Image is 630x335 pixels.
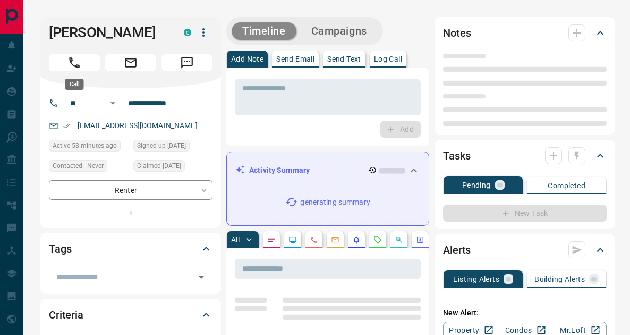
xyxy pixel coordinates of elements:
[49,306,83,323] h2: Criteria
[534,275,585,283] p: Building Alerts
[310,236,318,244] svg: Calls
[443,143,607,169] div: Tasks
[443,237,607,263] div: Alerts
[374,55,402,63] p: Log Call
[65,79,84,90] div: Call
[49,140,128,155] div: Fri Aug 15 2025
[133,160,212,175] div: Thu Jan 25 2024
[49,302,212,328] div: Criteria
[232,22,296,40] button: Timeline
[235,161,420,180] div: Activity Summary
[301,22,378,40] button: Campaigns
[194,270,209,284] button: Open
[443,147,470,164] h2: Tasks
[300,197,370,208] p: generating summary
[276,55,314,63] p: Send Email
[49,24,168,41] h1: [PERSON_NAME]
[249,165,310,176] p: Activity Summary
[288,236,297,244] svg: Lead Browsing Activity
[443,24,471,41] h2: Notes
[161,54,212,71] span: Message
[137,140,186,151] span: Signed up [DATE]
[49,54,100,71] span: Call
[105,54,156,71] span: Email
[53,161,104,171] span: Contacted - Never
[231,236,240,244] p: All
[49,180,212,200] div: Renter
[331,236,339,244] svg: Emails
[416,236,424,244] svg: Agent Actions
[352,236,361,244] svg: Listing Alerts
[548,182,585,189] p: Completed
[53,140,117,151] span: Active 58 minutes ago
[443,307,607,319] p: New Alert:
[78,121,198,130] a: [EMAIL_ADDRESS][DOMAIN_NAME]
[63,122,70,130] svg: Email Verified
[133,140,212,155] div: Tue Jan 23 2024
[49,240,71,257] h2: Tags
[395,236,403,244] svg: Opportunities
[462,181,491,189] p: Pending
[137,161,181,171] span: Claimed [DATE]
[49,236,212,262] div: Tags
[453,275,499,283] p: Listing Alerts
[443,241,471,258] h2: Alerts
[106,97,119,110] button: Open
[373,236,382,244] svg: Requests
[231,55,263,63] p: Add Note
[184,29,191,36] div: condos.ca
[267,236,276,244] svg: Notes
[327,55,361,63] p: Send Text
[443,20,607,46] div: Notes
